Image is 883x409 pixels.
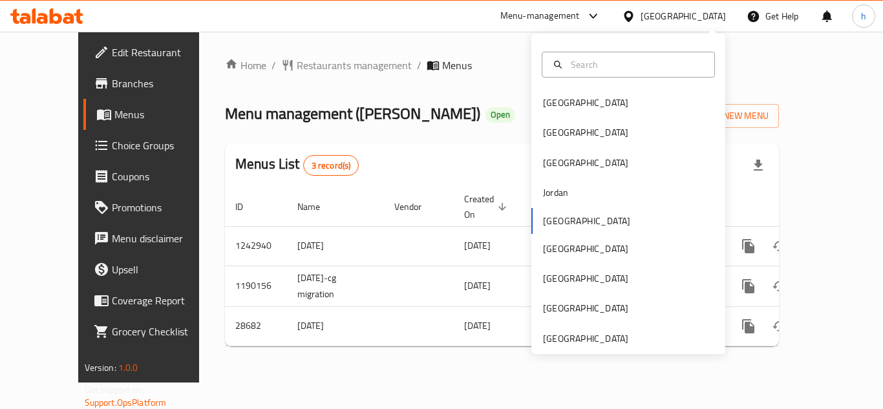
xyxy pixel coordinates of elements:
div: [GEOGRAPHIC_DATA] [641,9,726,23]
li: / [271,58,276,73]
div: [GEOGRAPHIC_DATA] [543,301,628,315]
div: [GEOGRAPHIC_DATA] [543,242,628,256]
button: more [733,311,764,342]
span: Open [485,109,515,120]
div: Menu-management [500,8,580,24]
h2: Menus List [235,154,359,176]
a: Edit Restaurant [83,37,226,68]
td: 28682 [225,306,287,346]
span: Vendor [394,199,438,215]
a: Grocery Checklist [83,316,226,347]
span: [DATE] [464,277,491,294]
span: Name [297,199,337,215]
a: Branches [83,68,226,99]
td: 1190156 [225,266,287,306]
span: ID [235,199,260,215]
span: Branches [112,76,215,91]
td: [DATE]-cg migration [287,266,384,306]
span: Coverage Report [112,293,215,308]
span: Promotions [112,200,215,215]
div: Export file [743,150,774,181]
button: Change Status [764,271,795,302]
span: Upsell [112,262,215,277]
a: Upsell [83,254,226,285]
a: Menu disclaimer [83,223,226,254]
span: Choice Groups [112,138,215,153]
a: Coupons [83,161,226,192]
a: Coverage Report [83,285,226,316]
td: [DATE] [287,306,384,346]
a: Home [225,58,266,73]
span: 1.0.0 [118,359,138,376]
nav: breadcrumb [225,58,779,73]
span: [DATE] [464,237,491,254]
span: Grocery Checklist [112,324,215,339]
span: Edit Restaurant [112,45,215,60]
span: Add New Menu [689,108,769,124]
button: Change Status [764,231,795,262]
span: Menus [114,107,215,122]
div: Open [485,107,515,123]
input: Search [566,58,707,72]
div: [GEOGRAPHIC_DATA] [543,331,628,346]
span: Created On [464,191,511,222]
td: 1242940 [225,226,287,266]
button: more [733,271,764,302]
a: Menus [83,99,226,130]
div: [GEOGRAPHIC_DATA] [543,271,628,286]
div: Jordan [543,185,568,200]
span: Coupons [112,169,215,184]
button: Change Status [764,311,795,342]
span: Menu management ( [PERSON_NAME] ) [225,99,480,128]
span: [DATE] [464,317,491,334]
span: Restaurants management [297,58,412,73]
a: Choice Groups [83,130,226,161]
span: h [861,9,866,23]
span: Menu disclaimer [112,231,215,246]
span: 3 record(s) [304,160,359,172]
div: [GEOGRAPHIC_DATA] [543,125,628,140]
div: [GEOGRAPHIC_DATA] [543,96,628,110]
button: Add New Menu [679,104,779,128]
span: Menus [442,58,472,73]
a: Promotions [83,192,226,223]
li: / [417,58,421,73]
span: Get support on: [85,381,144,398]
span: Version: [85,359,116,376]
a: Restaurants management [281,58,412,73]
td: [DATE] [287,226,384,266]
div: [GEOGRAPHIC_DATA] [543,156,628,170]
button: more [733,231,764,262]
